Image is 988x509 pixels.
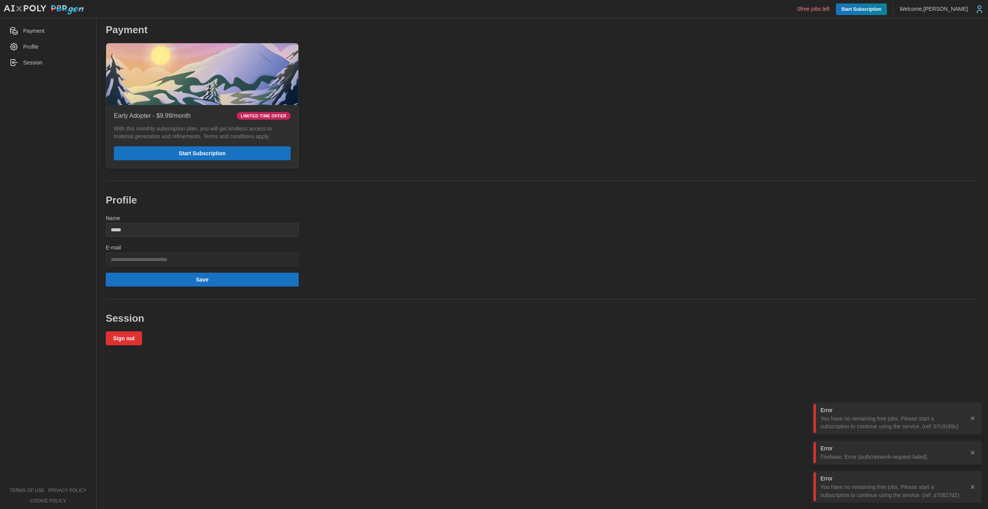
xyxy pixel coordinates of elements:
[106,193,299,207] h2: Profile
[113,332,135,345] span: Sign out
[3,5,84,15] img: AIxPoly PBRgen
[797,5,830,13] p: 0 free jobs left
[841,3,881,15] span: Start Subscription
[23,44,39,50] span: Profile
[821,445,963,452] div: Error
[10,487,44,494] a: terms of use
[836,3,887,15] a: Start Subscription
[241,112,286,119] span: Limited Time Offer
[106,273,299,287] button: Save
[106,214,120,223] label: Name
[106,331,142,345] button: Sign out
[23,59,42,66] span: Session
[5,39,91,55] a: Profile
[196,273,209,286] span: Save
[821,475,963,482] div: Error
[821,406,963,414] div: Error
[106,23,299,37] h2: Payment
[23,28,44,34] span: Payment
[114,125,291,141] p: With this monthly subscription plan, you will get limitless access to material generation and ref...
[821,483,963,499] div: You have no remaining free jobs. Please start a subscription to continue using the service. (ref:...
[179,147,225,160] span: Start Subscription
[48,487,86,494] a: privacy policy
[821,415,963,431] div: You have no remaining free jobs. Please start a subscription to continue using the service. (ref:...
[106,312,299,325] h2: Session
[5,55,91,71] a: Session
[114,111,191,121] p: Early Adopter - $9.99/month
[30,498,66,504] a: cookie policy
[106,244,121,252] label: E-mail
[5,23,91,39] a: Payment
[114,146,291,160] button: Start Subscription
[900,5,968,13] p: Welcome, [PERSON_NAME]
[821,453,963,461] div: Firebase: Error (auth/network-request-failed).
[106,43,298,105] img: Norway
